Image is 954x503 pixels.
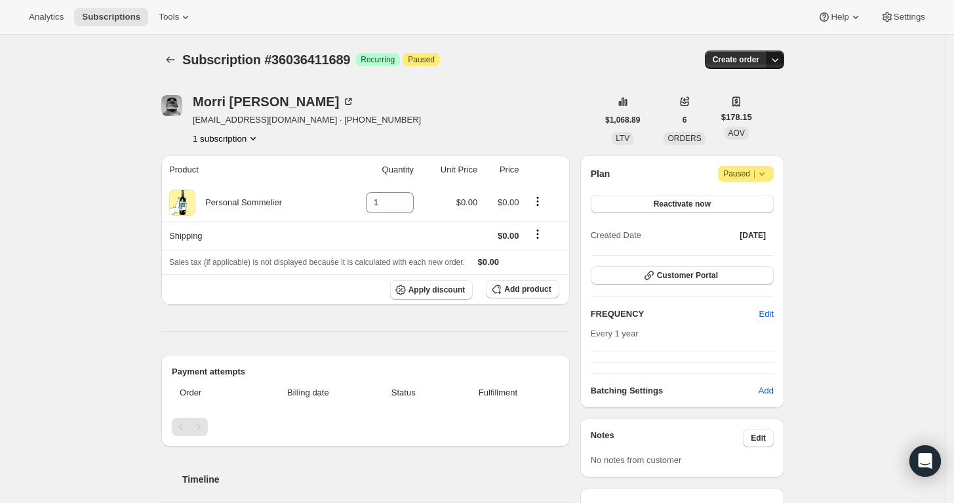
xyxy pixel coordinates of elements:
[408,54,435,65] span: Paused
[667,134,701,143] span: ORDERS
[161,221,338,250] th: Shipping
[74,8,148,26] button: Subscriptions
[527,227,548,241] button: Shipping actions
[408,285,466,295] span: Apply discount
[159,12,179,22] span: Tools
[418,155,481,184] th: Unit Price
[591,329,639,338] span: Every 1 year
[361,54,395,65] span: Recurring
[172,378,250,407] th: Order
[481,155,523,184] th: Price
[591,384,759,397] h6: Batching Settings
[254,386,363,399] span: Billing date
[675,111,695,129] button: 6
[498,197,519,207] span: $0.00
[182,473,570,486] h2: Timeline
[456,197,478,207] span: $0.00
[193,95,355,108] div: Morri [PERSON_NAME]
[605,115,640,125] span: $1,068.89
[172,365,559,378] h2: Payment attempts
[29,12,64,22] span: Analytics
[169,258,465,267] span: Sales tax (if applicable) is not displayed because it is calculated with each new order.
[591,455,682,465] span: No notes from customer
[591,229,641,242] span: Created Date
[705,50,767,69] button: Create order
[445,386,551,399] span: Fulfillment
[486,280,559,298] button: Add product
[728,129,745,138] span: AOV
[753,169,755,179] span: |
[527,194,548,209] button: Product actions
[751,304,782,325] button: Edit
[810,8,869,26] button: Help
[498,231,519,241] span: $0.00
[743,429,774,447] button: Edit
[169,190,195,216] img: product img
[161,50,180,69] button: Subscriptions
[831,12,848,22] span: Help
[740,230,766,241] span: [DATE]
[370,386,437,399] span: Status
[193,113,421,127] span: [EMAIL_ADDRESS][DOMAIN_NAME] · [PHONE_NUMBER]
[591,429,744,447] h3: Notes
[591,308,759,321] h2: FREQUENCY
[182,52,350,67] span: Subscription #36036411689
[657,270,718,281] span: Customer Portal
[478,257,500,267] span: $0.00
[591,167,610,180] h2: Plan
[759,308,774,321] span: Edit
[151,8,200,26] button: Tools
[616,134,629,143] span: LTV
[732,226,774,245] button: [DATE]
[193,132,260,145] button: Product actions
[338,155,418,184] th: Quantity
[195,196,282,209] div: Personal Sommelier
[723,167,768,180] span: Paused
[759,384,774,397] span: Add
[873,8,933,26] button: Settings
[161,155,338,184] th: Product
[172,418,559,436] nav: Pagination
[721,111,752,124] span: $178.15
[751,433,766,443] span: Edit
[390,280,473,300] button: Apply discount
[591,195,774,213] button: Reactivate now
[82,12,140,22] span: Subscriptions
[713,54,759,65] span: Create order
[909,445,941,477] div: Open Intercom Messenger
[654,199,711,209] span: Reactivate now
[751,380,782,401] button: Add
[597,111,648,129] button: $1,068.89
[504,284,551,294] span: Add product
[21,8,71,26] button: Analytics
[161,95,182,116] span: Morri Feldman
[683,115,687,125] span: 6
[894,12,925,22] span: Settings
[591,266,774,285] button: Customer Portal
